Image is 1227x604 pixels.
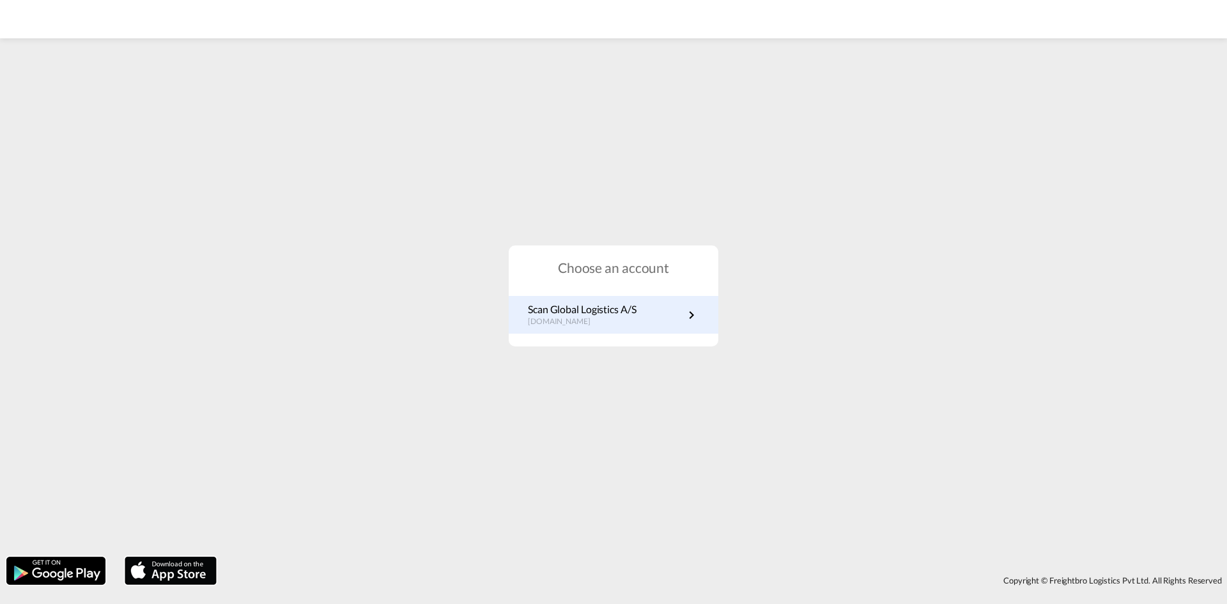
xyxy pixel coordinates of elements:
[223,569,1227,591] div: Copyright © Freightbro Logistics Pvt Ltd. All Rights Reserved
[528,316,637,327] p: [DOMAIN_NAME]
[528,302,637,316] p: Scan Global Logistics A/S
[528,302,699,327] a: Scan Global Logistics A/S[DOMAIN_NAME]
[123,555,218,586] img: apple.png
[509,258,718,277] h1: Choose an account
[5,555,107,586] img: google.png
[684,307,699,323] md-icon: icon-chevron-right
